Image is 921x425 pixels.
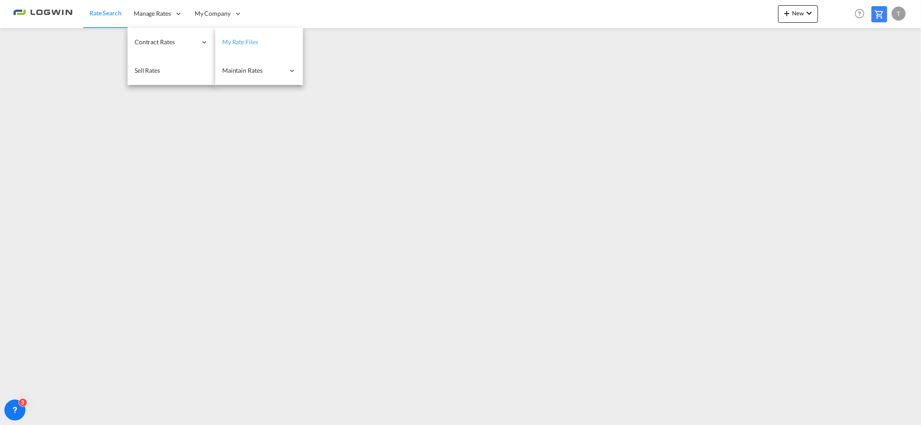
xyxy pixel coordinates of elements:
span: Maintain Rates [222,66,284,75]
img: 2761ae10d95411efa20a1f5e0282d2d7.png [13,4,72,24]
div: Contract Rates [128,28,215,57]
div: T [892,7,906,21]
md-icon: icon-chevron-down [804,8,814,18]
span: New [782,10,814,17]
span: Manage Rates [134,9,171,18]
div: Maintain Rates [215,57,303,85]
span: My Company [195,9,231,18]
md-icon: icon-plus 400-fg [782,8,792,18]
button: icon-plus 400-fgNewicon-chevron-down [778,5,818,23]
a: Sell Rates [128,57,215,85]
span: My Rate Files [222,38,258,46]
span: Contract Rates [135,38,197,46]
span: Sell Rates [135,67,160,74]
span: Rate Search [89,9,121,17]
div: Help [852,6,871,22]
a: My Rate Files [215,28,303,57]
span: Help [852,6,867,21]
